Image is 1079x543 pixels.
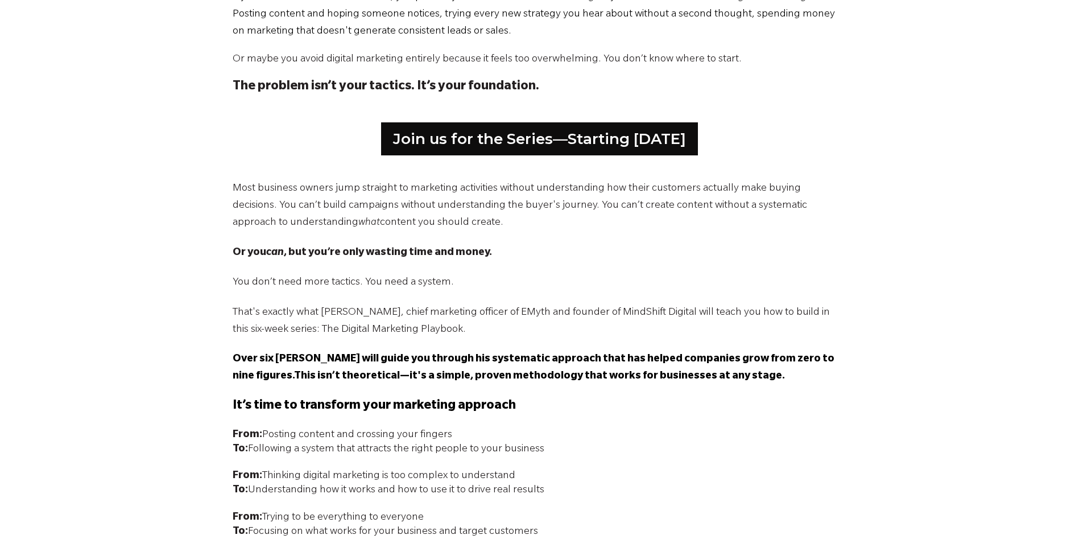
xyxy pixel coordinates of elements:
[266,248,284,259] em: can
[233,430,452,441] span: Posting content and crossing your fingers
[233,485,248,496] strong: To:
[233,54,742,65] span: Or maybe you avoid digital marketing entirely because it feels too overwhelming. You don’t know w...
[233,512,262,524] strong: From:
[233,526,538,538] span: Focusing on what works for your business and target customers
[233,512,424,524] span: Trying to be everything to everyone
[294,371,785,382] span: This isn’t theoretical—it's a simple, proven methodology that works for businesses at any stage.
[233,485,544,496] span: Understanding how it works and how to use it to drive real results
[284,248,492,259] strong: , but you’re only wasting time and money.
[233,526,248,538] strong: To:
[233,80,539,94] strong: The problem isn’t your tactics. It’s your foundation.
[233,248,266,259] strong: Or you
[1022,488,1079,543] iframe: Chat Widget
[233,444,248,455] strong: To:
[233,430,262,441] strong: From:
[233,305,847,339] p: That's exactly what [PERSON_NAME], chief marketing officer of EMyth and founder of MindShift Digi...
[233,471,262,482] strong: From:
[233,444,544,455] span: Following a system that attracts the right people to your business
[233,471,515,482] span: Thinking digital marketing is too complex to understand
[358,217,380,229] em: what
[381,122,698,155] a: Join us for the Series—Starting [DATE]
[233,400,516,413] span: It’s time to transform your marketing approach
[233,274,847,291] p: You don’t need more tactics. You need a system.
[233,354,834,382] span: Over six [PERSON_NAME] will guide you through his systematic approach that has helped companies g...
[233,180,847,232] p: Most business owners jump straight to marketing activities without understanding how their custom...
